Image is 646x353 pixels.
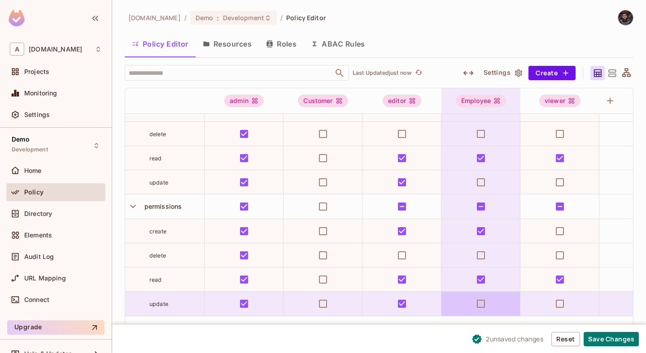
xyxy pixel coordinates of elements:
span: read [149,155,162,162]
li: / [280,13,283,22]
div: Employee [456,95,506,107]
span: the active workspace [128,13,181,22]
span: URL Mapping [24,275,66,282]
span: Home [24,167,42,174]
img: SReyMgAAAABJRU5ErkJggg== [9,10,25,26]
span: A [10,43,24,56]
button: Reset [551,332,580,346]
span: 2 unsaved change s [486,334,543,344]
span: delete [149,131,166,138]
span: Audit Log [24,253,54,260]
span: Workspace: abclojistik.com [29,46,82,53]
button: Upgrade [7,320,105,335]
button: ABAC Rules [304,33,372,55]
img: Selmancan KILINÇ [618,10,633,25]
span: Projects [24,68,49,75]
span: update [149,301,168,307]
span: create [149,228,166,235]
span: read [149,276,162,283]
button: Save Changes [584,332,639,346]
span: Development [12,146,48,153]
span: Settings [24,111,50,118]
span: Demo [196,13,214,22]
button: Open [333,67,346,79]
span: Policy Editor [286,13,326,22]
span: Development [223,13,264,22]
span: refresh [415,69,423,77]
button: refresh [413,68,424,78]
button: Create [528,66,576,80]
div: editor [383,95,421,107]
span: Refresh is not available in edit mode. [411,68,424,78]
div: Customer [298,95,348,107]
li: / [184,13,187,22]
div: admin [224,95,264,107]
span: permissions [141,202,182,210]
span: Demo [12,136,30,143]
button: Roles [259,33,304,55]
span: Connect [24,296,49,303]
button: Resources [196,33,259,55]
span: Directory [24,210,52,217]
span: Elements [24,232,52,239]
p: Last Updated just now [353,69,411,77]
button: Policy Editor [125,33,196,55]
span: : [216,14,219,22]
span: delete [149,252,166,259]
div: viewer [539,95,581,107]
span: update [149,179,168,186]
span: Policy [24,189,44,196]
span: Monitoring [24,90,57,97]
button: Settings [480,66,525,80]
